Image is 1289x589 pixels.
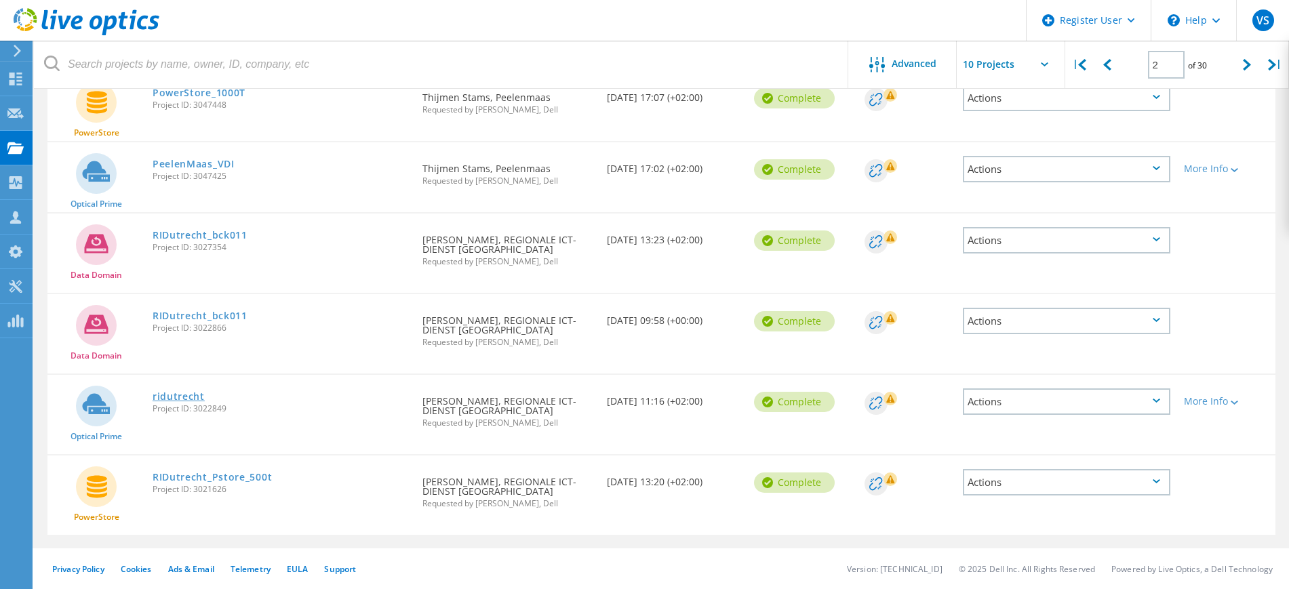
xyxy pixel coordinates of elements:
[422,106,593,114] span: Requested by [PERSON_NAME], Dell
[963,156,1170,182] div: Actions
[71,200,122,208] span: Optical Prime
[600,214,747,258] div: [DATE] 13:23 (+02:00)
[963,308,1170,334] div: Actions
[34,41,849,88] input: Search projects by name, owner, ID, company, etc
[416,71,600,127] div: Thijmen Stams, Peelenmaas
[168,563,214,575] a: Ads & Email
[416,214,600,279] div: [PERSON_NAME], REGIONALE ICT-DIENST [GEOGRAPHIC_DATA]
[153,172,409,180] span: Project ID: 3047425
[600,71,747,116] div: [DATE] 17:07 (+02:00)
[963,227,1170,253] div: Actions
[153,405,409,413] span: Project ID: 3022849
[847,563,943,575] li: Version: [TECHNICAL_ID]
[153,88,245,98] a: PowerStore_1000T
[153,159,235,169] a: PeelenMaas_VDI
[71,271,122,279] span: Data Domain
[754,472,835,493] div: Complete
[71,432,122,441] span: Optical Prime
[52,563,104,575] a: Privacy Policy
[892,59,936,68] span: Advanced
[963,85,1170,111] div: Actions
[153,324,409,332] span: Project ID: 3022866
[153,485,409,493] span: Project ID: 3021626
[754,88,835,108] div: Complete
[153,311,247,321] a: RIDutrecht_bck011
[71,352,122,360] span: Data Domain
[1065,41,1093,89] div: |
[153,392,205,401] a: ridutrecht
[963,388,1170,415] div: Actions
[1184,164,1269,174] div: More Info
[754,159,835,180] div: Complete
[153,230,247,240] a: RIDutrecht_bck011
[963,469,1170,495] div: Actions
[74,129,119,137] span: PowerStore
[153,472,272,482] a: RIDutrecht_Pstore_500t
[1261,41,1289,89] div: |
[324,563,356,575] a: Support
[600,294,747,339] div: [DATE] 09:58 (+00:00)
[153,101,409,109] span: Project ID: 3047448
[14,28,159,38] a: Live Optics Dashboard
[153,243,409,251] span: Project ID: 3027354
[754,392,835,412] div: Complete
[1188,60,1207,71] span: of 30
[121,563,152,575] a: Cookies
[416,375,600,441] div: [PERSON_NAME], REGIONALE ICT-DIENST [GEOGRAPHIC_DATA]
[600,142,747,187] div: [DATE] 17:02 (+02:00)
[422,419,593,427] span: Requested by [PERSON_NAME], Dell
[416,142,600,199] div: Thijmen Stams, Peelenmaas
[754,311,835,331] div: Complete
[1184,397,1269,406] div: More Info
[422,258,593,266] span: Requested by [PERSON_NAME], Dell
[1168,14,1180,26] svg: \n
[959,563,1095,575] li: © 2025 Dell Inc. All Rights Reserved
[1256,15,1269,26] span: VS
[231,563,271,575] a: Telemetry
[754,230,835,251] div: Complete
[1111,563,1273,575] li: Powered by Live Optics, a Dell Technology
[74,513,119,521] span: PowerStore
[600,455,747,500] div: [DATE] 13:20 (+02:00)
[600,375,747,420] div: [DATE] 11:16 (+02:00)
[422,177,593,185] span: Requested by [PERSON_NAME], Dell
[422,500,593,508] span: Requested by [PERSON_NAME], Dell
[287,563,308,575] a: EULA
[422,338,593,346] span: Requested by [PERSON_NAME], Dell
[416,294,600,360] div: [PERSON_NAME], REGIONALE ICT-DIENST [GEOGRAPHIC_DATA]
[416,455,600,521] div: [PERSON_NAME], REGIONALE ICT-DIENST [GEOGRAPHIC_DATA]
